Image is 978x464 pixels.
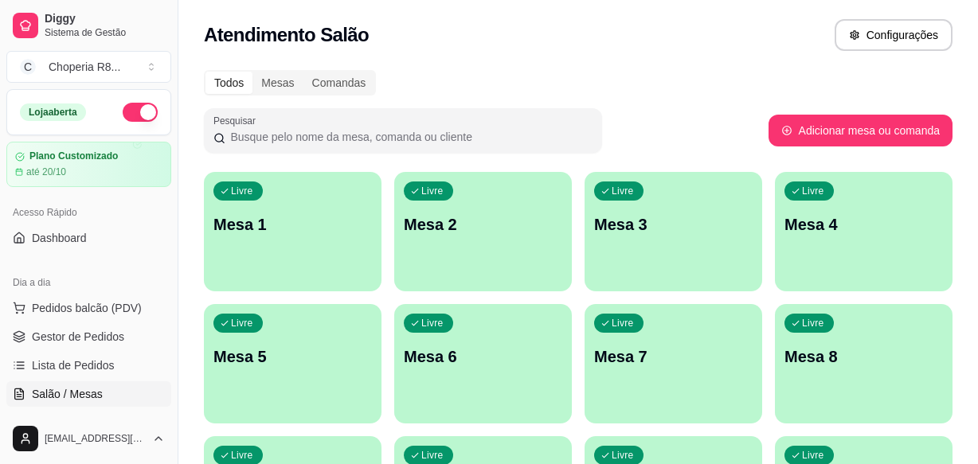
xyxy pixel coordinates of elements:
[394,172,572,291] button: LivreMesa 2
[213,213,372,236] p: Mesa 1
[802,185,824,197] p: Livre
[612,185,634,197] p: Livre
[612,449,634,462] p: Livre
[213,345,372,368] p: Mesa 5
[32,386,103,402] span: Salão / Mesas
[45,12,165,26] span: Diggy
[6,419,171,458] button: [EMAIL_ADDRESS][DOMAIN_NAME]
[45,26,165,39] span: Sistema de Gestão
[123,103,158,122] button: Alterar Status
[802,449,824,462] p: Livre
[769,115,953,146] button: Adicionar mesa ou comanda
[775,304,953,423] button: LivreMesa 8
[204,304,381,423] button: LivreMesa 5
[231,185,253,197] p: Livre
[204,22,369,48] h2: Atendimento Salão
[32,230,87,246] span: Dashboard
[225,129,593,145] input: Pesquisar
[421,185,444,197] p: Livre
[231,449,253,462] p: Livre
[612,317,634,329] p: Livre
[20,59,36,75] span: C
[204,172,381,291] button: LivreMesa 1
[404,345,562,368] p: Mesa 6
[32,329,124,345] span: Gestor de Pedidos
[775,172,953,291] button: LivreMesa 4
[6,353,171,378] a: Lista de Pedidos
[6,324,171,349] a: Gestor de Pedidos
[6,381,171,407] a: Salão / Mesas
[26,166,66,178] article: até 20/10
[231,317,253,329] p: Livre
[32,357,115,373] span: Lista de Pedidos
[6,142,171,187] a: Plano Customizadoaté 20/10
[6,200,171,225] div: Acesso Rápido
[784,345,943,368] p: Mesa 8
[6,295,171,321] button: Pedidos balcão (PDV)
[802,317,824,329] p: Livre
[6,410,171,435] a: Diggy Botnovo
[6,6,171,45] a: DiggySistema de Gestão
[205,72,252,94] div: Todos
[835,19,953,51] button: Configurações
[45,432,146,445] span: [EMAIL_ADDRESS][DOMAIN_NAME]
[29,150,118,162] article: Plano Customizado
[6,270,171,295] div: Dia a dia
[594,213,753,236] p: Mesa 3
[585,304,762,423] button: LivreMesa 7
[20,103,86,121] div: Loja aberta
[421,449,444,462] p: Livre
[585,172,762,291] button: LivreMesa 3
[252,72,303,94] div: Mesas
[6,51,171,83] button: Select a team
[594,345,753,368] p: Mesa 7
[404,213,562,236] p: Mesa 2
[421,317,444,329] p: Livre
[49,59,120,75] div: Choperia R8 ...
[6,225,171,251] a: Dashboard
[394,304,572,423] button: LivreMesa 6
[32,300,142,316] span: Pedidos balcão (PDV)
[303,72,375,94] div: Comandas
[784,213,943,236] p: Mesa 4
[213,114,261,127] label: Pesquisar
